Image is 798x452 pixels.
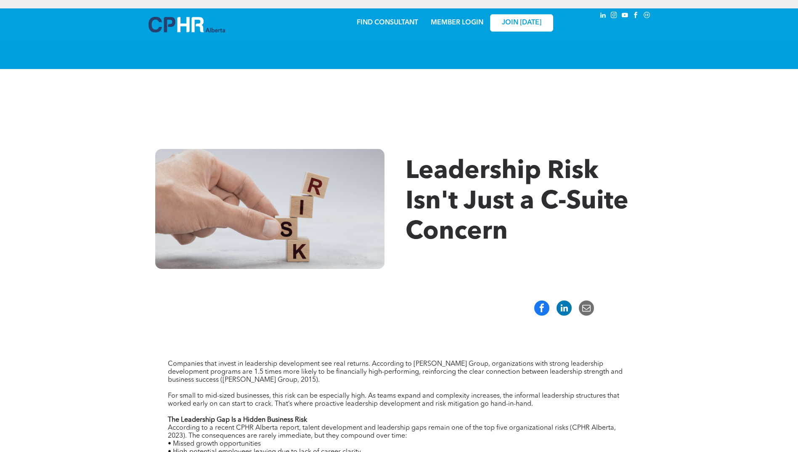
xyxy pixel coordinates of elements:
a: linkedin [599,11,608,22]
span: • Missed growth opportunities [168,441,261,447]
a: MEMBER LOGIN [431,19,483,26]
strong: The Leadership Gap Is a Hidden Business Risk [168,417,307,423]
span: For small to mid-sized businesses, this risk can be especially high. As teams expand and complexi... [168,393,619,407]
span: Leadership Risk Isn't Just a C-Suite Concern [406,159,628,245]
span: JOIN [DATE] [502,19,541,27]
span: Companies that invest in leadership development see real returns. According to [PERSON_NAME] Grou... [168,361,623,383]
span: According to a recent CPHR Alberta report, talent development and leadership gaps remain one of t... [168,425,616,439]
img: A blue and white logo for cp alberta [148,17,225,32]
a: FIND CONSULTANT [357,19,418,26]
a: JOIN [DATE] [490,14,553,32]
a: facebook [631,11,641,22]
a: youtube [620,11,630,22]
a: Social network [642,11,652,22]
a: instagram [610,11,619,22]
